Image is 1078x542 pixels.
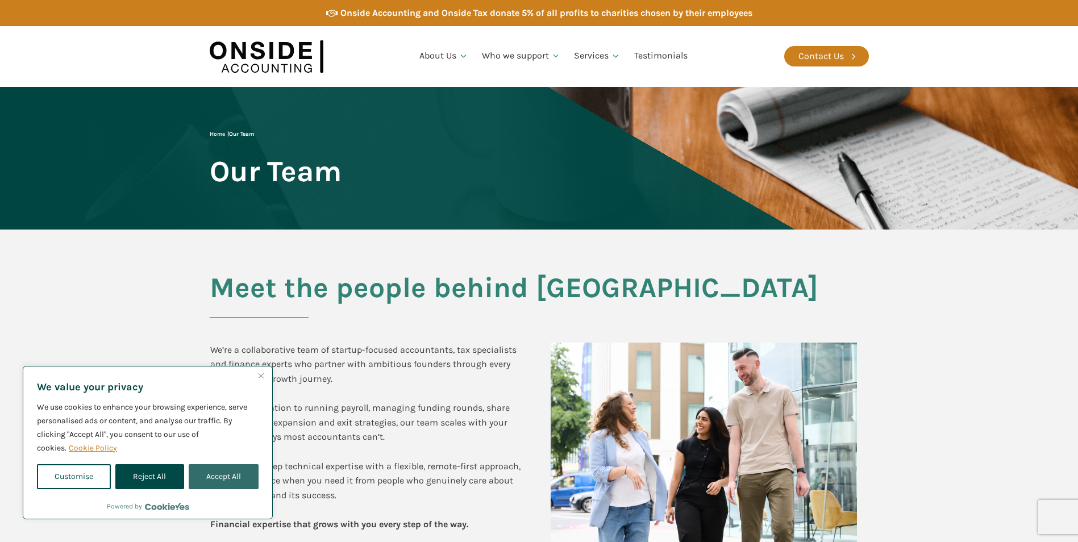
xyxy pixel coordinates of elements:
div: Powered by [107,501,189,512]
a: Visit CookieYes website [145,503,189,510]
div: Onside Accounting and Onside Tax donate 5% of all profits to charities chosen by their employees [340,6,752,20]
img: Onside Accounting [210,35,323,78]
button: Accept All [189,464,259,489]
span: Our Team [210,156,342,187]
a: Services [567,37,627,76]
div: Contact Us [798,49,844,64]
a: Who we support [475,37,568,76]
p: We use cookies to enhance your browsing experience, serve personalised ads or content, and analys... [37,401,259,455]
a: Testimonials [627,37,694,76]
a: About Us [413,37,475,76]
a: Contact Us [784,46,869,66]
button: Close [254,369,268,382]
p: We value your privacy [37,380,259,394]
a: Cookie Policy [68,443,118,453]
div: We’re a collaborative team of startup-focused accountants, tax specialists and finance experts wh... [210,343,528,532]
button: Reject All [115,464,184,489]
span: | [210,131,254,137]
span: Our Team [229,131,254,137]
div: We value your privacy [23,366,273,519]
h2: Meet the people behind [GEOGRAPHIC_DATA] [210,272,869,318]
a: Home [210,131,225,137]
b: Financial expertise that grows with you every step of the way. [210,519,468,530]
button: Customise [37,464,111,489]
img: Close [259,373,264,378]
